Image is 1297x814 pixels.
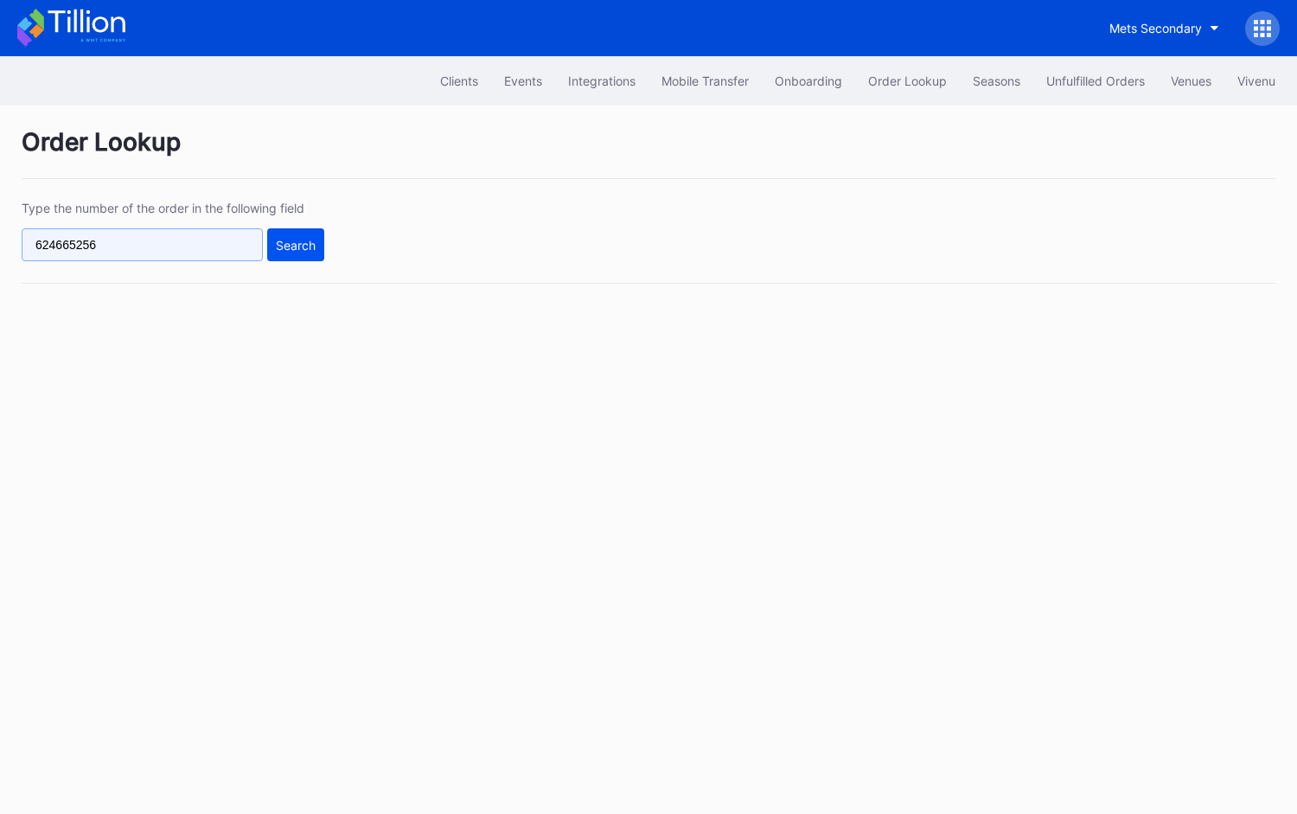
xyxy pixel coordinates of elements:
button: Vivenu [1224,65,1288,97]
button: Mets Secondary [1096,12,1232,44]
div: Unfulfilled Orders [1046,74,1145,88]
div: Seasons [973,74,1020,88]
div: Order Lookup [868,74,947,88]
button: Search [267,228,324,261]
button: Mobile Transfer [648,65,762,97]
div: Venues [1171,74,1211,88]
div: Onboarding [775,74,842,88]
div: Type the number of the order in the following field [22,201,324,215]
div: Integrations [568,74,636,88]
button: Order Lookup [855,65,960,97]
button: Clients [427,65,491,97]
button: Integrations [555,65,648,97]
div: Order Lookup [22,127,1275,179]
div: Search [276,238,316,253]
button: Seasons [960,65,1033,97]
input: GT59662 [22,228,263,261]
button: Unfulfilled Orders [1033,65,1158,97]
div: Clients [440,74,478,88]
div: Vivenu [1237,74,1275,88]
div: Mobile Transfer [661,74,749,88]
button: Events [491,65,555,97]
div: Events [504,74,542,88]
button: Venues [1158,65,1224,97]
button: Onboarding [762,65,855,97]
div: Mets Secondary [1109,21,1202,35]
